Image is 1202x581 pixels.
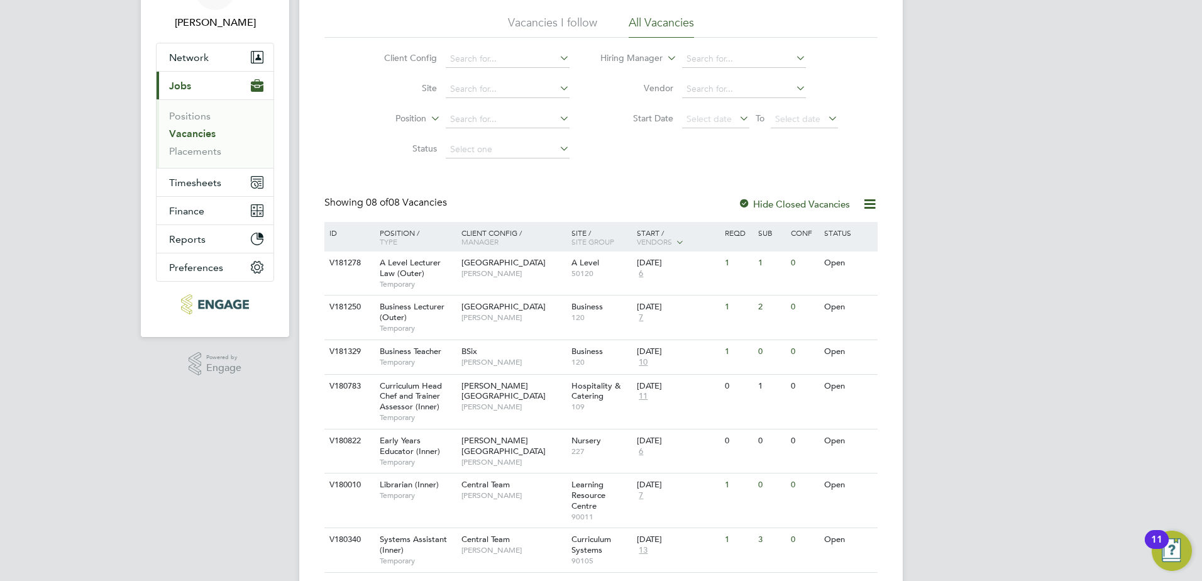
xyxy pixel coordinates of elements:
[601,82,673,94] label: Vendor
[157,72,273,99] button: Jobs
[380,490,455,501] span: Temporary
[571,435,601,446] span: Nursery
[637,258,719,268] div: [DATE]
[206,363,241,373] span: Engage
[637,545,649,556] span: 13
[755,296,788,319] div: 2
[326,340,370,363] div: V181329
[380,479,439,490] span: Librarian (Inner)
[637,268,645,279] span: 6
[637,313,645,323] span: 7
[461,257,546,268] span: [GEOGRAPHIC_DATA]
[326,296,370,319] div: V181250
[722,340,754,363] div: 1
[788,528,820,551] div: 0
[590,52,663,65] label: Hiring Manager
[682,80,806,98] input: Search for...
[380,323,455,333] span: Temporary
[365,82,437,94] label: Site
[755,340,788,363] div: 0
[380,301,444,323] span: Business Lecturer (Outer)
[571,236,614,246] span: Site Group
[366,196,447,209] span: 08 Vacancies
[821,528,876,551] div: Open
[788,296,820,319] div: 0
[446,141,570,158] input: Select one
[380,257,441,279] span: A Level Lecturer Law (Outer)
[821,252,876,275] div: Open
[571,512,631,522] span: 90011
[788,252,820,275] div: 0
[571,301,603,312] span: Business
[1152,531,1192,571] button: Open Resource Center, 11 new notifications
[788,340,820,363] div: 0
[571,357,631,367] span: 120
[755,222,788,243] div: Sub
[568,222,634,252] div: Site /
[461,479,510,490] span: Central Team
[169,233,206,245] span: Reports
[458,222,568,252] div: Client Config /
[157,253,273,281] button: Preferences
[755,473,788,497] div: 0
[461,357,565,367] span: [PERSON_NAME]
[571,257,599,268] span: A Level
[637,391,649,402] span: 11
[326,429,370,453] div: V180822
[821,222,876,243] div: Status
[169,262,223,274] span: Preferences
[326,222,370,243] div: ID
[380,236,397,246] span: Type
[326,252,370,275] div: V181278
[206,352,241,363] span: Powered by
[637,236,672,246] span: Vendors
[380,380,442,412] span: Curriculum Head Chef and Trainer Assessor (Inner)
[634,222,722,253] div: Start /
[752,110,768,126] span: To
[508,15,597,38] li: Vacancies I follow
[571,313,631,323] span: 120
[755,252,788,275] div: 1
[370,222,458,252] div: Position /
[637,534,719,545] div: [DATE]
[169,128,216,140] a: Vacancies
[380,556,455,566] span: Temporary
[571,556,631,566] span: 90105
[354,113,426,125] label: Position
[461,236,499,246] span: Manager
[461,545,565,555] span: [PERSON_NAME]
[461,402,565,412] span: [PERSON_NAME]
[157,225,273,253] button: Reports
[821,429,876,453] div: Open
[775,113,820,124] span: Select date
[637,446,645,457] span: 6
[1151,539,1162,556] div: 11
[788,222,820,243] div: Conf
[738,198,850,210] label: Hide Closed Vacancies
[380,412,455,423] span: Temporary
[326,375,370,398] div: V180783
[189,352,242,376] a: Powered byEngage
[682,50,806,68] input: Search for...
[461,346,477,357] span: BSix
[461,268,565,279] span: [PERSON_NAME]
[755,375,788,398] div: 1
[169,205,204,217] span: Finance
[629,15,694,38] li: All Vacancies
[157,197,273,224] button: Finance
[446,80,570,98] input: Search for...
[821,340,876,363] div: Open
[755,528,788,551] div: 3
[821,473,876,497] div: Open
[637,346,719,357] div: [DATE]
[326,528,370,551] div: V180340
[637,436,719,446] div: [DATE]
[157,169,273,196] button: Timesheets
[156,294,274,314] a: Go to home page
[722,375,754,398] div: 0
[571,479,605,511] span: Learning Resource Centre
[461,380,546,402] span: [PERSON_NAME][GEOGRAPHIC_DATA]
[156,15,274,30] span: James Carey
[821,296,876,319] div: Open
[788,473,820,497] div: 0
